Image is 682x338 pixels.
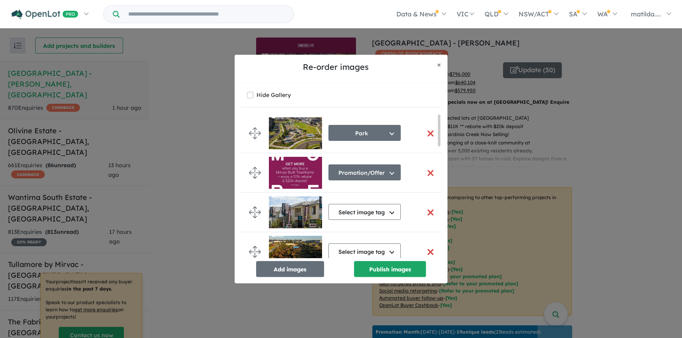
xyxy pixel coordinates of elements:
[269,117,322,149] img: Smiths%20Lane%20Estate%20-%20Clyde%20North___1753156887.png
[354,261,426,277] button: Publish images
[121,6,292,23] input: Try estate name, suburb, builder or developer
[269,236,322,268] img: Smiths%20Lane%20Estate%20-%20Clyde%20North___1753156992.png
[241,61,431,73] h5: Re-order images
[249,206,261,218] img: drag.svg
[328,164,401,180] button: Promotion/Offer
[249,127,261,139] img: drag.svg
[249,246,261,258] img: drag.svg
[256,89,291,101] label: Hide Gallery
[328,243,401,259] button: Select image tag
[631,10,661,18] span: matilda....
[269,196,322,228] img: Smiths%20Lane%20Estate%20-%20Clyde%20North___1753156206.png
[256,261,324,277] button: Add images
[328,204,401,220] button: Select image tag
[269,157,322,189] img: Smiths%20Lane%20Estate%20-%20Clyde%20North___1754269730.jpg
[249,167,261,179] img: drag.svg
[437,60,441,69] span: ×
[328,125,401,141] button: Park
[12,10,78,20] img: Openlot PRO Logo White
